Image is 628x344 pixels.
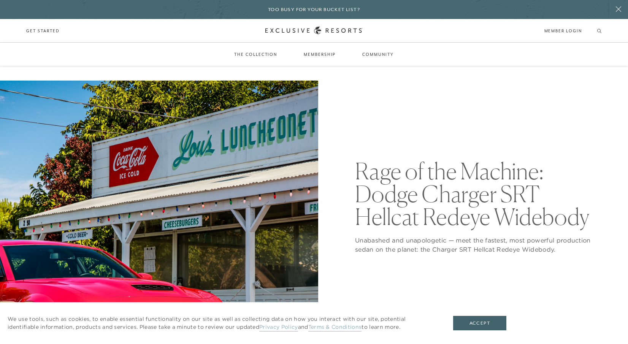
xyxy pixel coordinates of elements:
a: Community [355,43,401,65]
a: Terms & Conditions [308,323,362,331]
a: Get Started [26,27,59,34]
h1: Rage of the Machine: Dodge Charger SRT Hellcat Redeye Widebody [355,160,602,228]
a: Member Login [544,27,582,34]
a: Privacy Policy [259,323,298,331]
p: Unabashed and unapologetic — meet the fastest, most powerful production sedan on the planet: the ... [355,236,602,254]
p: We use tools, such as cookies, to enable essential functionality on our site as well as collectin... [8,315,438,331]
button: Accept [453,316,506,330]
a: The Collection [227,43,285,65]
h6: Too busy for your bucket list? [268,6,360,13]
a: Membership [296,43,343,65]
